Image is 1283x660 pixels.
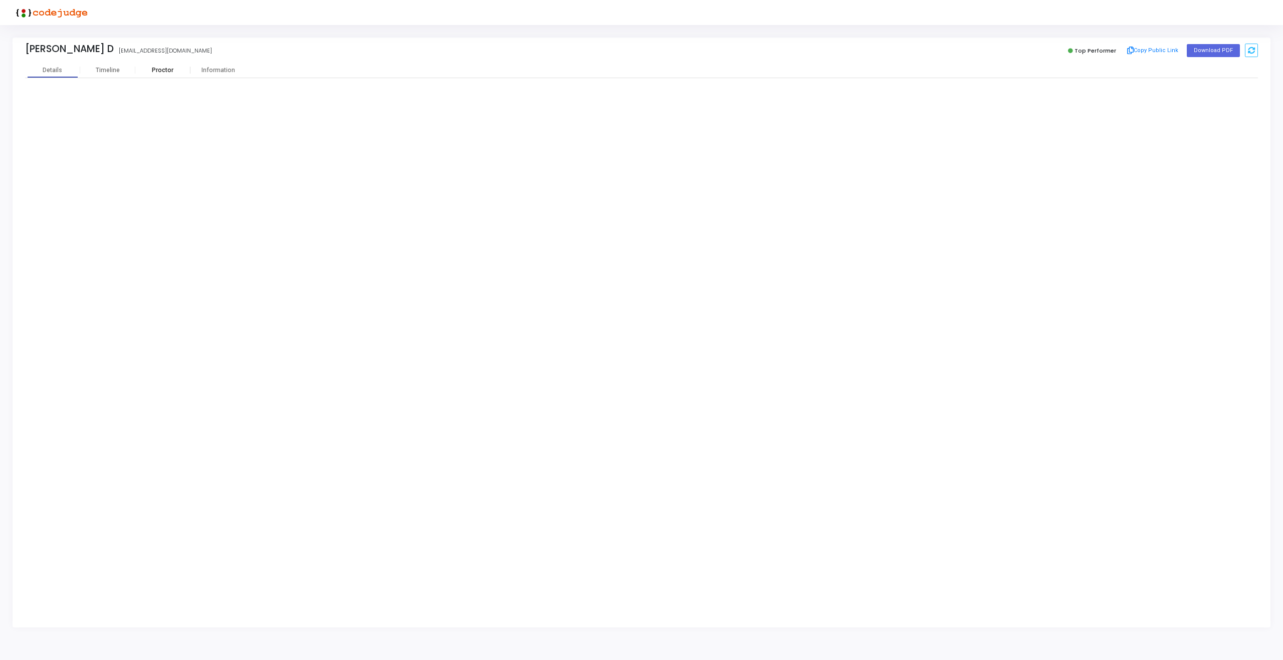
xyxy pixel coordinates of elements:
[119,47,212,55] div: [EMAIL_ADDRESS][DOMAIN_NAME]
[135,67,190,74] div: Proctor
[13,3,88,23] img: logo
[1187,44,1240,57] button: Download PDF
[190,67,246,74] div: Information
[96,67,120,74] div: Timeline
[43,67,62,74] div: Details
[25,43,114,55] div: [PERSON_NAME] D
[1075,47,1116,55] span: Top Performer
[1124,43,1182,58] button: Copy Public Link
